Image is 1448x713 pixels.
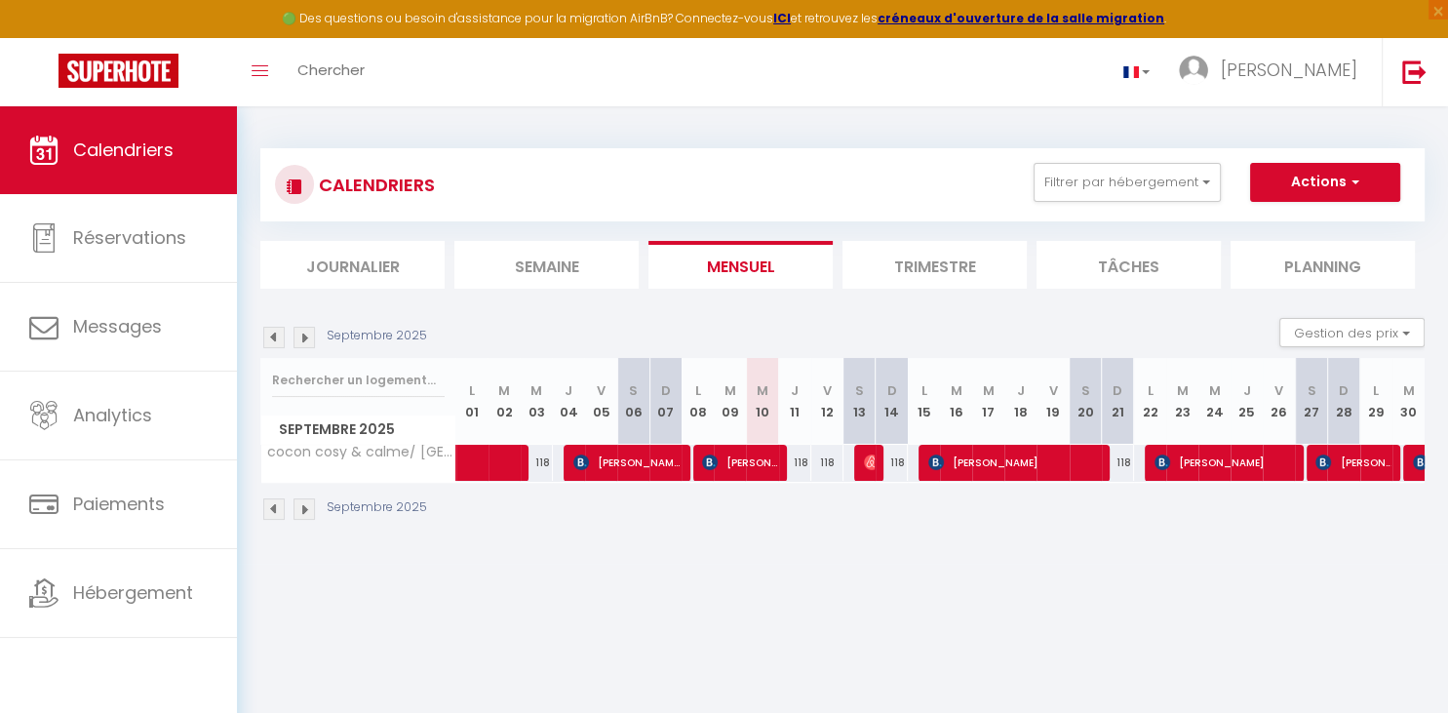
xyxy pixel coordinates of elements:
th: 13 [843,358,876,445]
span: Réservations [73,225,186,250]
input: Rechercher un logement... [272,363,445,398]
th: 11 [779,358,811,445]
abbr: S [855,381,864,400]
span: Messages [73,314,162,338]
th: 25 [1231,358,1263,445]
abbr: J [565,381,572,400]
span: [PERSON_NAME] [864,444,875,481]
span: [PERSON_NAME] [1221,58,1357,82]
abbr: M [1176,381,1188,400]
div: 118 [876,445,908,481]
th: 03 [521,358,553,445]
span: Hébergement [73,580,193,605]
li: Planning [1231,241,1415,289]
th: 21 [1102,358,1134,445]
button: Actions [1250,163,1400,202]
abbr: M [951,381,962,400]
th: 23 [1166,358,1198,445]
th: 19 [1037,358,1069,445]
abbr: M [1209,381,1221,400]
th: 09 [714,358,746,445]
th: 18 [1004,358,1037,445]
abbr: D [1113,381,1122,400]
span: cocon cosy & calme/ [GEOGRAPHIC_DATA] [264,445,459,459]
span: Analytics [73,403,152,427]
img: logout [1402,59,1427,84]
abbr: S [629,381,638,400]
abbr: L [469,381,475,400]
th: 17 [972,358,1004,445]
th: 29 [1360,358,1392,445]
abbr: J [791,381,799,400]
iframe: Chat [1365,625,1433,698]
th: 12 [811,358,843,445]
span: [PERSON_NAME] [573,444,681,481]
abbr: L [695,381,701,400]
li: Mensuel [648,241,833,289]
abbr: J [1243,381,1251,400]
li: Trimestre [842,241,1027,289]
abbr: M [983,381,995,400]
span: [PERSON_NAME] [928,444,1100,481]
abbr: V [823,381,832,400]
abbr: L [921,381,927,400]
th: 01 [456,358,489,445]
th: 07 [649,358,682,445]
th: 08 [682,358,714,445]
abbr: M [724,381,736,400]
li: Semaine [454,241,639,289]
span: Calendriers [73,138,174,162]
p: Septembre 2025 [327,327,427,345]
p: Septembre 2025 [327,498,427,517]
span: [PERSON_NAME] [1154,444,1294,481]
span: [PERSON_NAME] [702,444,777,481]
th: 04 [553,358,585,445]
abbr: M [1403,381,1415,400]
span: Paiements [73,492,165,516]
div: 118 [779,445,811,481]
abbr: D [661,381,671,400]
abbr: J [1017,381,1025,400]
li: Tâches [1037,241,1221,289]
a: ICI [773,10,791,26]
div: 118 [811,445,843,481]
span: Chercher [297,59,365,80]
button: Filtrer par hébergement [1034,163,1221,202]
abbr: L [1373,381,1379,400]
li: Journalier [260,241,445,289]
img: Super Booking [59,54,178,88]
abbr: D [1339,381,1349,400]
th: 26 [1263,358,1295,445]
abbr: D [886,381,896,400]
th: 14 [876,358,908,445]
abbr: M [498,381,510,400]
th: 05 [585,358,617,445]
abbr: M [530,381,542,400]
th: 16 [940,358,972,445]
button: Gestion des prix [1279,318,1425,347]
abbr: V [1049,381,1058,400]
abbr: L [1147,381,1153,400]
img: ... [1179,56,1208,85]
h3: CALENDRIERS [314,163,435,207]
th: 20 [1070,358,1102,445]
abbr: S [1081,381,1090,400]
th: 28 [1327,358,1359,445]
th: 27 [1295,358,1327,445]
th: 24 [1198,358,1231,445]
a: ... [PERSON_NAME] [1164,38,1382,106]
abbr: M [757,381,768,400]
span: Septembre 2025 [261,416,455,444]
th: 10 [746,358,778,445]
th: 06 [617,358,649,445]
th: 15 [908,358,940,445]
span: [PERSON_NAME] [1315,444,1390,481]
a: créneaux d'ouverture de la salle migration [878,10,1164,26]
th: 30 [1392,358,1425,445]
abbr: S [1307,381,1315,400]
th: 02 [489,358,521,445]
div: 118 [1102,445,1134,481]
abbr: V [1274,381,1283,400]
